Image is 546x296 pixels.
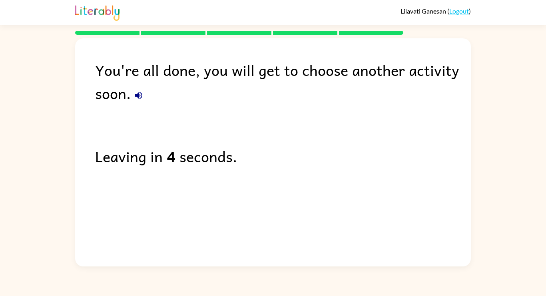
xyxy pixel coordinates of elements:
img: Literably [75,3,120,21]
b: 4 [167,145,175,168]
a: Logout [449,7,469,15]
div: Leaving in seconds. [95,145,471,168]
div: ( ) [401,7,471,15]
span: Lilavati Ganesan [401,7,447,15]
div: You're all done, you will get to choose another activity soon. [95,58,471,105]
